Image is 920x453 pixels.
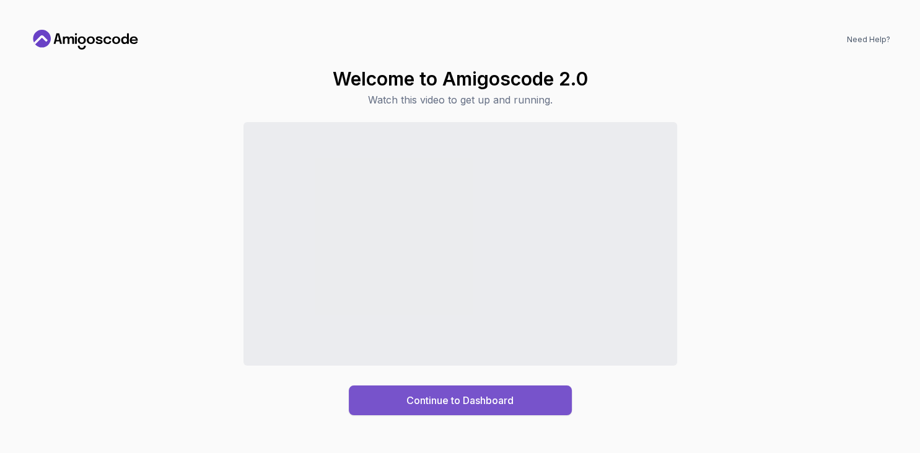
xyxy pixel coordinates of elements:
[30,30,141,50] a: Home link
[333,68,588,90] h1: Welcome to Amigoscode 2.0
[243,122,677,366] iframe: Sales Video
[847,35,890,45] a: Need Help?
[406,393,514,408] div: Continue to Dashboard
[333,92,588,107] p: Watch this video to get up and running.
[349,385,572,415] button: Continue to Dashboard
